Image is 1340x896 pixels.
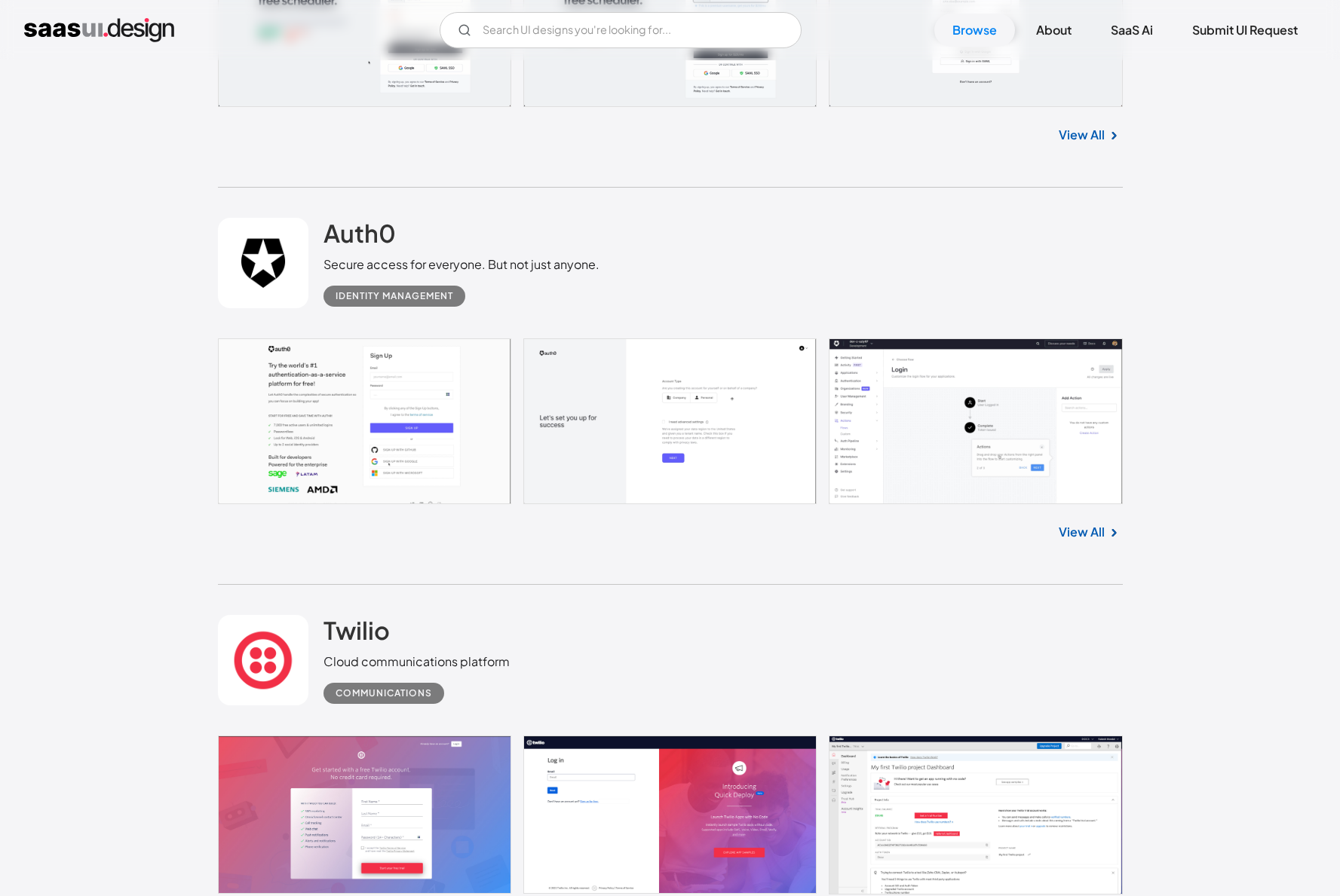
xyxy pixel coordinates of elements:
a: Auth0 [324,218,396,255]
div: Cloud communications platform [324,653,510,671]
a: SaaS Ai [1093,14,1171,47]
a: Twilio [324,615,390,653]
a: Submit UI Request [1174,14,1316,47]
div: Secure access for everyone. But not just anyone. [324,255,599,274]
input: Search UI designs you're looking for... [440,12,802,48]
a: View All [1059,523,1105,541]
a: View All [1059,126,1105,144]
a: Browse [934,14,1015,47]
h2: Auth0 [324,218,396,248]
div: Communications [336,684,432,702]
a: About [1018,14,1090,47]
form: Email Form [440,12,802,48]
div: Identity Management [336,287,453,305]
a: home [24,18,174,42]
h2: Twilio [324,615,390,645]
